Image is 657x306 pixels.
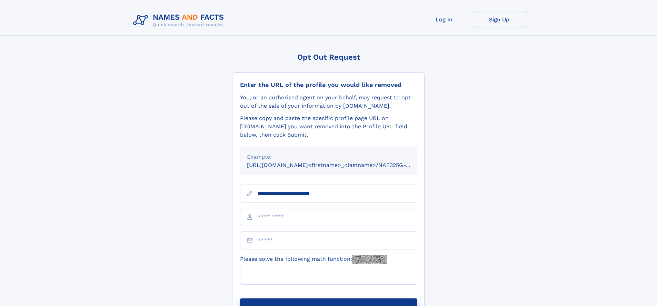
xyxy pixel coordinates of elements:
a: Sign Up [472,11,527,28]
img: Logo Names and Facts [130,11,230,30]
div: Please copy and paste the specific profile page URL on [DOMAIN_NAME] you want removed into the Pr... [240,114,417,139]
a: Log In [417,11,472,28]
small: [URL][DOMAIN_NAME]<firstname>_<lastname>/NAF325G-xxxxxxxx [247,162,430,168]
div: Example: [247,153,410,161]
div: You, or an authorized agent on your behalf, may request to opt-out of the sale of your informatio... [240,93,417,110]
div: Enter the URL of the profile you would like removed [240,81,417,89]
div: Opt Out Request [233,53,425,61]
label: Please solve the following math function: [240,255,387,264]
